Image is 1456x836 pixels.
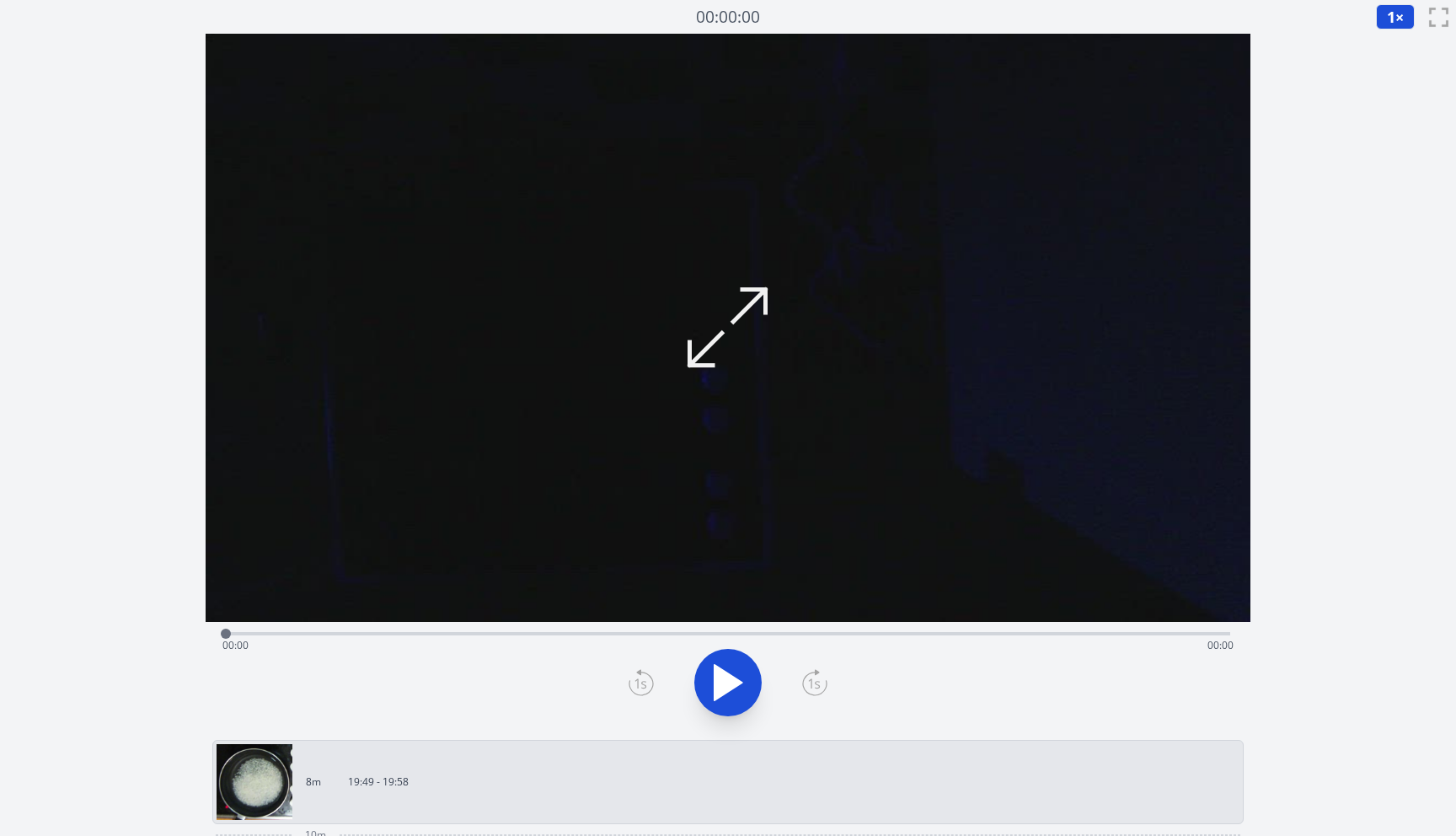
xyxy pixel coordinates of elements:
a: 00:00:00 [696,5,760,29]
p: 19:49 - 19:58 [348,775,409,789]
span: 1 [1387,7,1395,27]
p: 8m [306,775,321,789]
span: 00:00 [1207,638,1234,652]
button: 1× [1376,4,1415,29]
img: 251005185024_thumb.jpeg [217,744,292,820]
